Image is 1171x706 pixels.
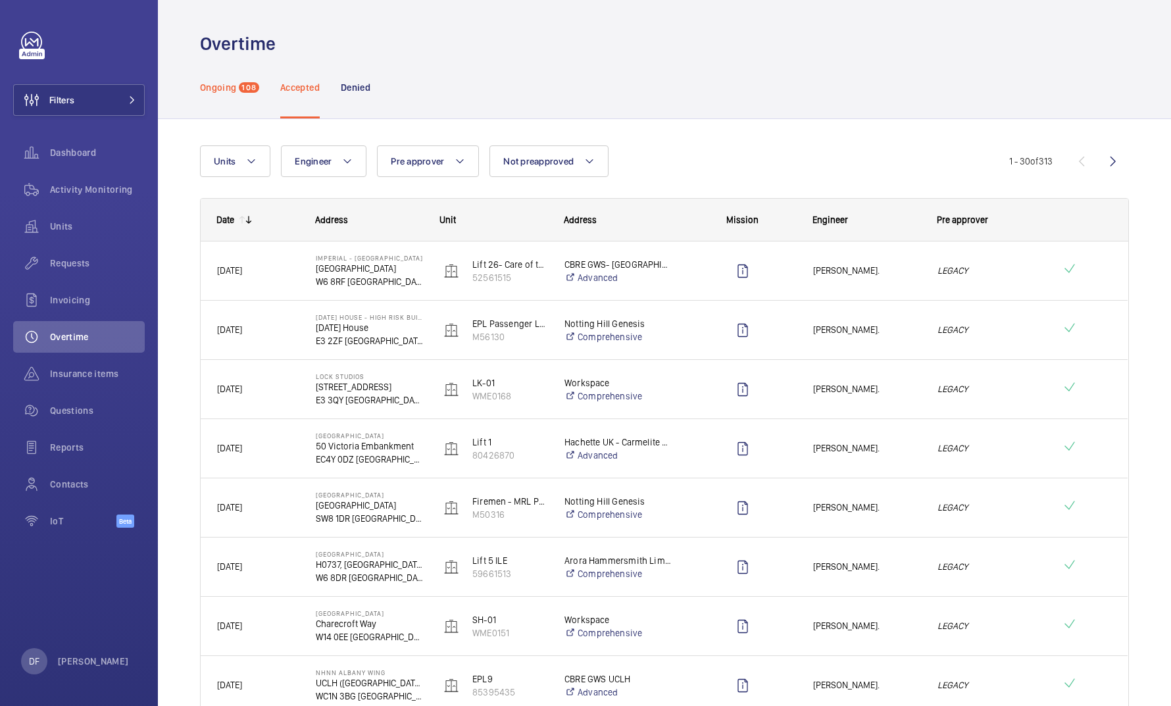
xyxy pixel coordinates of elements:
span: [PERSON_NAME]. [813,678,920,693]
span: [PERSON_NAME]. [813,500,920,515]
button: Pre approver [377,145,479,177]
p: Ongoing [200,81,236,94]
p: EC4Y 0DZ [GEOGRAPHIC_DATA] [316,453,423,466]
a: Comprehensive [564,330,672,343]
p: NHNN Albany Wing [316,668,423,676]
p: 52561515 [472,271,547,284]
span: Contacts [50,478,145,491]
a: Comprehensive [564,626,672,640]
a: Comprehensive [564,508,672,521]
span: Invoicing [50,293,145,307]
p: [GEOGRAPHIC_DATA] [316,432,423,440]
p: [GEOGRAPHIC_DATA] [316,550,423,558]
span: Address [315,214,348,225]
p: DF [29,655,39,668]
p: Lift 26- Care of the [GEOGRAPHIC_DATA] (Passenger) [472,258,547,271]
span: [PERSON_NAME]. [813,441,920,456]
span: Engineer [812,214,848,225]
p: E3 3QY [GEOGRAPHIC_DATA] [316,393,423,407]
p: [GEOGRAPHIC_DATA] [316,491,423,499]
span: 108 [239,82,259,93]
img: elevator.svg [443,322,459,338]
p: Lift 1 [472,436,547,449]
p: Charecroft Way [316,617,423,630]
button: Engineer [281,145,366,177]
p: Lift 5 ILE [472,554,547,567]
span: Mission [726,214,759,225]
p: 50 Victoria Embankment [316,440,423,453]
p: WME0168 [472,390,547,403]
span: Questions [50,404,145,417]
a: Comprehensive [564,567,672,580]
p: M56130 [472,330,547,343]
span: [DATE] [217,502,242,513]
p: Arora Hammersmith Limited [564,554,672,567]
p: Lock Studios [316,372,423,380]
span: [DATE] [217,384,242,394]
button: Filters [13,84,145,116]
p: [GEOGRAPHIC_DATA] [316,499,423,512]
p: W6 8RF [GEOGRAPHIC_DATA] [316,275,423,288]
em: LEGACY [937,382,1045,397]
p: Workspace [564,613,672,626]
h1: Overtime [200,32,284,56]
span: Units [50,220,145,233]
p: EPL9 [472,672,547,686]
span: Beta [116,515,134,528]
span: Requests [50,257,145,270]
div: Date [216,214,234,225]
a: Advanced [564,271,672,284]
span: [DATE] [217,265,242,276]
p: [DATE] House - High Risk Building [316,313,423,321]
a: Comprehensive [564,390,672,403]
span: Units [214,156,236,166]
em: LEGACY [937,263,1045,278]
span: [PERSON_NAME]. [813,559,920,574]
a: Advanced [564,449,672,462]
em: LEGACY [937,441,1045,456]
p: EPL Passenger Lift [472,317,547,330]
p: Notting Hill Genesis [564,317,672,330]
img: elevator.svg [443,382,459,397]
span: [PERSON_NAME]. [813,382,920,397]
em: LEGACY [937,618,1045,634]
span: Address [564,214,597,225]
p: Imperial - [GEOGRAPHIC_DATA] [316,254,423,262]
span: Pre approver [937,214,988,225]
img: elevator.svg [443,618,459,634]
p: WME0151 [472,626,547,640]
img: elevator.svg [443,678,459,693]
p: CBRE GWS UCLH [564,672,672,686]
img: elevator.svg [443,559,459,575]
span: Pre approver [391,156,444,166]
p: CBRE GWS- [GEOGRAPHIC_DATA] ([GEOGRAPHIC_DATA]) [564,258,672,271]
span: of [1030,156,1039,166]
p: [DATE] House [316,321,423,334]
em: LEGACY [937,322,1045,338]
span: Dashboard [50,146,145,159]
span: Insurance items [50,367,145,380]
em: LEGACY [937,500,1045,515]
img: elevator.svg [443,441,459,457]
a: Advanced [564,686,672,699]
p: E3 2ZF [GEOGRAPHIC_DATA] [316,334,423,347]
span: Activity Monitoring [50,183,145,196]
span: [DATE] [217,680,242,690]
em: LEGACY [937,559,1045,574]
span: Not preapproved [503,156,574,166]
p: SW8 1DR [GEOGRAPHIC_DATA] [316,512,423,525]
span: [DATE] [217,620,242,631]
span: IoT [50,515,116,528]
p: Accepted [280,81,320,94]
span: Overtime [50,330,145,343]
p: M50316 [472,508,547,521]
button: Units [200,145,270,177]
button: Not preapproved [489,145,609,177]
span: [DATE] [217,561,242,572]
p: [GEOGRAPHIC_DATA] [316,262,423,275]
p: Hachette UK - Carmelite House [564,436,672,449]
p: 85395435 [472,686,547,699]
p: LK-01 [472,376,547,390]
p: [STREET_ADDRESS] [316,380,423,393]
span: [PERSON_NAME]. [813,618,920,634]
